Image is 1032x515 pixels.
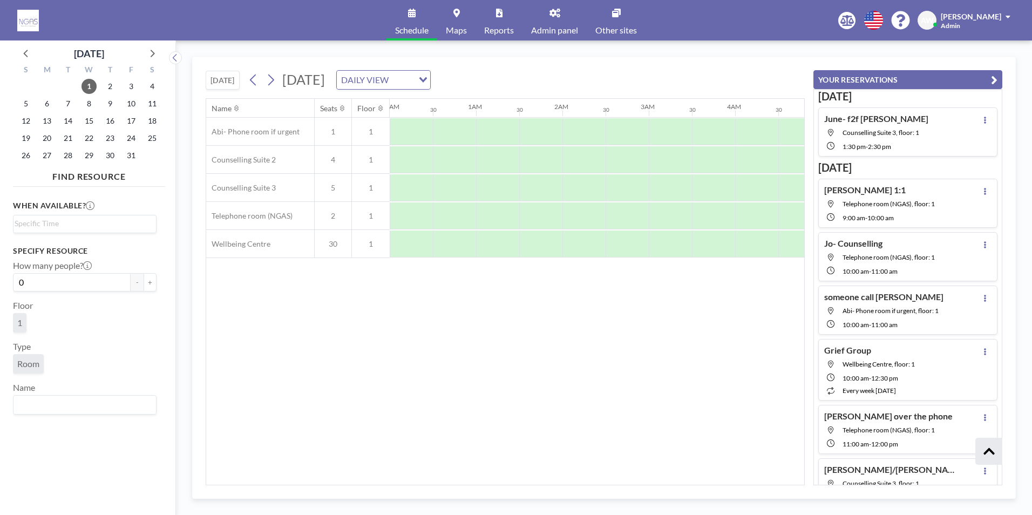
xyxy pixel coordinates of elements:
input: Search for option [392,73,412,87]
span: 2 [315,211,351,221]
span: Sunday, October 12, 2025 [18,113,33,128]
span: 12:00 PM [871,440,898,448]
span: Abi- Phone room if urgent, floor: 1 [843,307,939,315]
span: 5 [315,183,351,193]
h4: [PERSON_NAME]/[PERSON_NAME]- 2 f2f [824,464,959,475]
span: Saturday, October 18, 2025 [145,113,160,128]
h4: [PERSON_NAME] 1:1 [824,185,906,195]
span: Monday, October 13, 2025 [39,113,55,128]
span: 11:00 AM [843,440,869,448]
span: Tuesday, October 21, 2025 [60,131,76,146]
span: Sunday, October 19, 2025 [18,131,33,146]
span: Friday, October 10, 2025 [124,96,139,111]
div: [DATE] [74,46,104,61]
span: - [866,143,868,151]
div: 30 [689,106,696,113]
span: Admin panel [531,26,578,35]
span: Counselling Suite 2 [206,155,276,165]
img: organization-logo [17,10,39,31]
span: 4 [315,155,351,165]
div: 12AM [382,103,399,111]
div: 30 [603,106,609,113]
span: Counselling Suite 3 [206,183,276,193]
span: AW [921,16,934,25]
span: Tuesday, October 7, 2025 [60,96,76,111]
h4: Jo- Counselling [824,238,882,249]
h4: someone call [PERSON_NAME] [824,292,943,302]
span: 11:00 AM [871,267,898,275]
span: - [869,440,871,448]
span: Thursday, October 9, 2025 [103,96,118,111]
div: F [120,64,141,78]
span: Thursday, October 2, 2025 [103,79,118,94]
span: 1 [315,127,351,137]
span: Wednesday, October 8, 2025 [82,96,97,111]
span: Saturday, October 4, 2025 [145,79,160,94]
h4: [PERSON_NAME] over the phone [824,411,953,422]
span: Sunday, October 5, 2025 [18,96,33,111]
div: M [37,64,58,78]
span: - [865,214,867,222]
div: Name [212,104,232,113]
span: Telephone room (NGAS), floor: 1 [843,200,935,208]
span: 10:00 AM [843,374,869,382]
span: Thursday, October 23, 2025 [103,131,118,146]
h3: [DATE] [818,90,997,103]
h3: Specify resource [13,246,157,256]
div: 3AM [641,103,655,111]
div: Search for option [337,71,430,89]
div: 30 [776,106,782,113]
div: W [79,64,100,78]
span: Telephone room (NGAS), floor: 1 [843,426,935,434]
span: Friday, October 17, 2025 [124,113,139,128]
span: Wednesday, October 22, 2025 [82,131,97,146]
button: [DATE] [206,71,240,90]
span: Abi- Phone room if urgent [206,127,300,137]
button: - [131,273,144,292]
span: Schedule [395,26,429,35]
span: 12:30 PM [871,374,898,382]
span: Thursday, October 16, 2025 [103,113,118,128]
span: 1:30 PM [843,143,866,151]
span: Saturday, October 11, 2025 [145,96,160,111]
span: Friday, October 24, 2025 [124,131,139,146]
span: Counselling Suite 3, floor: 1 [843,128,919,137]
div: T [99,64,120,78]
span: Telephone room (NGAS), floor: 1 [843,253,935,261]
span: every week [DATE] [843,387,896,395]
div: 1AM [468,103,482,111]
button: + [144,273,157,292]
label: How many people? [13,260,92,271]
label: Floor [13,300,33,311]
div: Seats [320,104,337,113]
span: - [869,267,871,275]
button: YOUR RESERVATIONS [813,70,1002,89]
span: - [869,374,871,382]
span: Wellbeing Centre [206,239,270,249]
span: 30 [315,239,351,249]
span: 9:00 AM [843,214,865,222]
span: Counselling Suite 3, floor: 1 [843,479,919,487]
input: Search for option [15,398,150,412]
span: 1 [352,211,390,221]
input: Search for option [15,218,150,229]
span: Reports [484,26,514,35]
div: Search for option [13,215,156,232]
span: - [869,321,871,329]
span: DAILY VIEW [339,73,391,87]
div: 4AM [727,103,741,111]
span: Telephone room (NGAS) [206,211,293,221]
span: Wednesday, October 15, 2025 [82,113,97,128]
span: Sunday, October 26, 2025 [18,148,33,163]
span: Admin [941,22,960,30]
span: Wellbeing Centre, floor: 1 [843,360,915,368]
span: 10:00 AM [843,267,869,275]
span: Other sites [595,26,637,35]
h3: [DATE] [818,161,997,174]
span: Monday, October 20, 2025 [39,131,55,146]
h4: June- f2f [PERSON_NAME] [824,113,928,124]
div: 30 [517,106,523,113]
span: Wednesday, October 1, 2025 [82,79,97,94]
div: 30 [430,106,437,113]
span: Monday, October 6, 2025 [39,96,55,111]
